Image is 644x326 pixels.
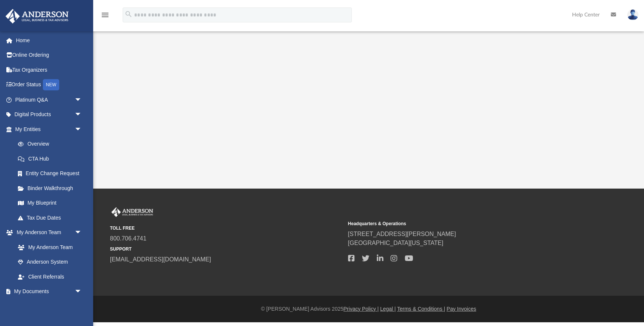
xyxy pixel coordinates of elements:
[344,306,379,312] a: Privacy Policy |
[348,240,443,246] a: [GEOGRAPHIC_DATA][US_STATE]
[5,122,93,137] a: My Entitiesarrow_drop_down
[10,196,89,211] a: My Blueprint
[124,10,133,18] i: search
[5,77,93,93] a: Order StatusNEW
[348,220,581,227] small: Headquarters & Operations
[397,306,445,312] a: Terms & Conditions |
[101,10,110,19] i: menu
[110,207,155,217] img: Anderson Advisors Platinum Portal
[75,225,89,240] span: arrow_drop_down
[10,210,93,225] a: Tax Due Dates
[380,306,396,312] a: Legal |
[110,246,343,252] small: SUPPORT
[10,240,86,255] a: My Anderson Team
[10,269,89,284] a: Client Referrals
[93,305,644,313] div: © [PERSON_NAME] Advisors 2025
[5,33,93,48] a: Home
[5,92,93,107] a: Platinum Q&Aarrow_drop_down
[5,62,93,77] a: Tax Organizers
[10,166,93,181] a: Entity Change Request
[110,256,211,263] a: [EMAIL_ADDRESS][DOMAIN_NAME]
[110,225,343,232] small: TOLL FREE
[101,14,110,19] a: menu
[5,107,93,122] a: Digital Productsarrow_drop_down
[10,151,93,166] a: CTA Hub
[10,137,93,152] a: Overview
[3,9,71,24] img: Anderson Advisors Platinum Portal
[75,122,89,137] span: arrow_drop_down
[75,284,89,299] span: arrow_drop_down
[75,107,89,122] span: arrow_drop_down
[446,306,476,312] a: Pay Invoices
[43,79,59,90] div: NEW
[5,225,89,240] a: My Anderson Teamarrow_drop_down
[10,181,93,196] a: Binder Walkthrough
[10,299,86,314] a: Box
[10,255,89,270] a: Anderson System
[5,48,93,63] a: Online Ordering
[348,231,456,237] a: [STREET_ADDRESS][PERSON_NAME]
[627,9,638,20] img: User Pic
[5,284,89,299] a: My Documentsarrow_drop_down
[75,92,89,108] span: arrow_drop_down
[110,235,146,242] a: 800.706.4741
